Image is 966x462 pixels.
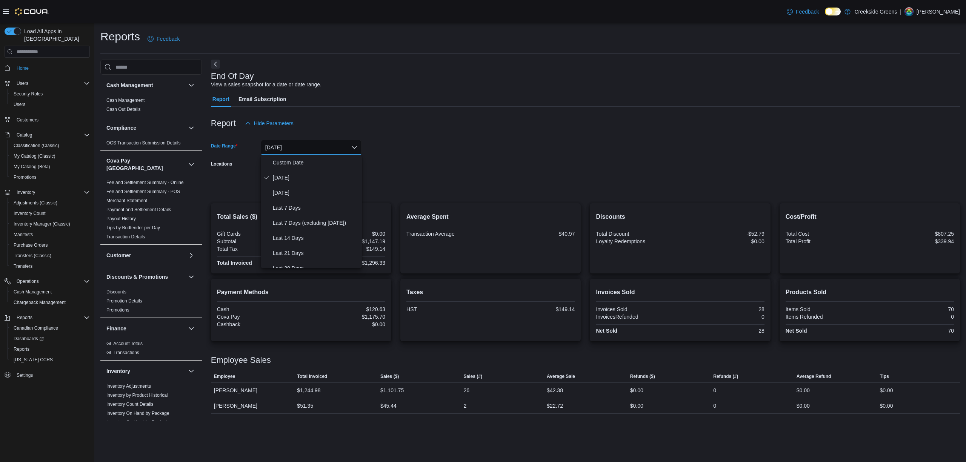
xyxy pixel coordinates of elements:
button: Home [2,62,93,73]
span: Dashboards [14,336,44,342]
span: Customers [17,117,38,123]
div: $0.00 [630,386,643,395]
a: Transfers (Classic) [11,251,54,260]
a: Inventory Count Details [106,402,154,407]
div: Cash [217,306,300,312]
a: Reports [11,345,32,354]
div: $40.97 [492,231,575,237]
button: Inventory [2,187,93,198]
h2: Cost/Profit [786,212,954,221]
div: InvoicesRefunded [596,314,678,320]
div: Compliance [100,138,202,150]
a: Transaction Details [106,234,145,239]
div: 26 [464,386,470,395]
a: Inventory On Hand by Package [106,411,169,416]
button: Transfers [8,261,93,272]
button: [US_STATE] CCRS [8,355,93,365]
a: Cash Management [11,287,55,296]
span: Purchase Orders [11,241,90,250]
strong: Total Invoiced [217,260,252,266]
button: Catalog [2,130,93,140]
div: 28 [682,328,764,334]
div: [PERSON_NAME] [211,383,294,398]
span: Chargeback Management [14,299,66,305]
div: $42.38 [547,386,563,395]
button: Settings [2,370,93,381]
div: Cash Management [100,96,202,117]
span: Catalog [14,130,90,140]
button: Chargeback Management [8,297,93,308]
div: Finance [100,339,202,360]
div: Items Sold [786,306,868,312]
span: Promotions [106,307,129,313]
strong: Net Sold [596,328,617,334]
img: Cova [15,8,49,15]
a: Discounts [106,289,126,295]
div: $0.00 [682,238,764,244]
div: 70 [871,328,954,334]
a: Dashboards [8,333,93,344]
span: Inventory [17,189,35,195]
span: Inventory [14,188,90,197]
h2: Discounts [596,212,764,221]
div: 70 [871,306,954,312]
span: Users [14,79,90,88]
button: Inventory [106,367,185,375]
span: Security Roles [11,89,90,98]
a: Inventory Manager (Classic) [11,219,73,229]
a: Canadian Compliance [11,324,61,333]
a: My Catalog (Classic) [11,152,58,161]
a: [US_STATE] CCRS [11,355,56,364]
span: Canadian Compliance [14,325,58,331]
a: Promotions [11,173,40,182]
a: Manifests [11,230,36,239]
button: My Catalog (Beta) [8,161,93,172]
h3: Finance [106,325,126,332]
a: Payment and Settlement Details [106,207,171,212]
div: Total Cost [786,231,868,237]
h3: Customer [106,252,131,259]
span: Classification (Classic) [11,141,90,150]
span: Operations [14,277,90,286]
button: Reports [8,344,93,355]
span: My Catalog (Classic) [11,152,90,161]
button: Reports [14,313,35,322]
div: $149.14 [492,306,575,312]
span: Payment and Settlement Details [106,207,171,213]
div: Total Tax [217,246,300,252]
span: Catalog [17,132,32,138]
div: $807.25 [871,231,954,237]
span: Inventory Adjustments [106,383,151,389]
button: Users [8,99,93,110]
button: Purchase Orders [8,240,93,250]
div: 0 [713,401,716,410]
a: Inventory On Hand by Product [106,420,167,425]
div: $1,101.75 [380,386,404,395]
button: Compliance [187,123,196,132]
div: Subtotal [217,238,300,244]
div: $0.00 [303,321,385,327]
button: Cova Pay [GEOGRAPHIC_DATA] [187,160,196,169]
button: Transfers (Classic) [8,250,93,261]
div: $0.00 [797,386,810,395]
h3: Inventory [106,367,130,375]
p: | [900,7,901,16]
span: Employee [214,373,235,379]
span: Reports [14,313,90,322]
a: Settings [14,371,36,380]
h3: Cova Pay [GEOGRAPHIC_DATA] [106,157,185,172]
span: Settings [14,370,90,380]
span: Dashboards [11,334,90,343]
span: Refunds (#) [713,373,738,379]
span: Cash Out Details [106,106,141,112]
div: $22.72 [547,401,563,410]
div: Items Refunded [786,314,868,320]
div: 0 [713,386,716,395]
button: Inventory Manager (Classic) [8,219,93,229]
span: Cash Management [106,97,145,103]
span: Transfers [14,263,32,269]
a: Fee and Settlement Summary - Online [106,180,184,185]
a: Inventory Adjustments [106,384,151,389]
span: Last 14 Days [273,233,359,243]
div: Cova Pay [GEOGRAPHIC_DATA] [100,178,202,244]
